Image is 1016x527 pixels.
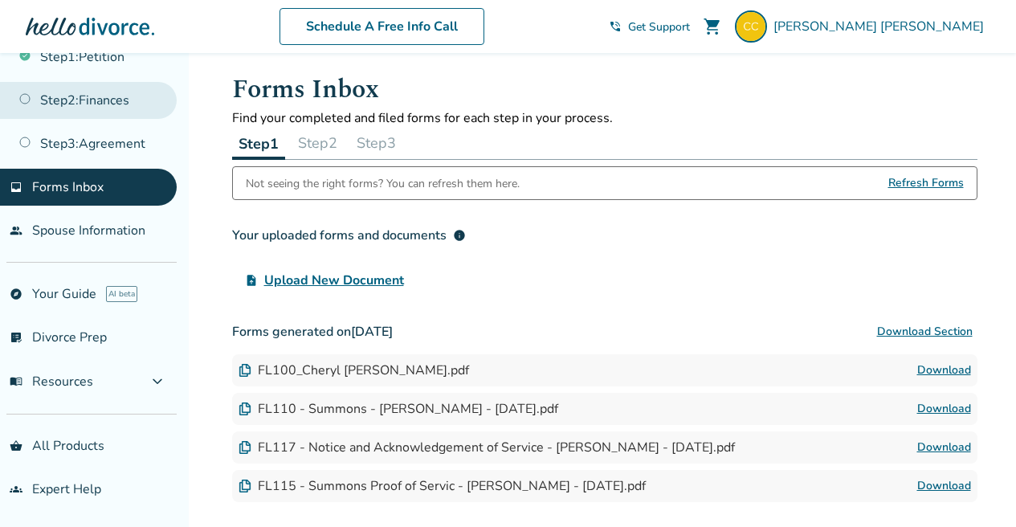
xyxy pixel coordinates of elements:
img: Document [239,364,251,377]
img: Document [239,402,251,415]
span: Resources [10,373,93,390]
div: FL100_Cheryl [PERSON_NAME].pdf [239,362,469,379]
button: Step2 [292,127,344,159]
span: [PERSON_NAME] [PERSON_NAME] [773,18,990,35]
span: expand_more [148,372,167,391]
div: Not seeing the right forms? You can refresh them here. [246,167,520,199]
iframe: Chat Widget [936,450,1016,527]
div: FL110 - Summons - [PERSON_NAME] - [DATE].pdf [239,400,558,418]
span: people [10,224,22,237]
a: Download [917,399,971,419]
img: Document [239,441,251,454]
h3: Forms generated on [DATE] [232,316,977,348]
span: groups [10,483,22,496]
div: FL117 - Notice and Acknowledgement of Service - [PERSON_NAME] - [DATE].pdf [239,439,735,456]
span: info [453,229,466,242]
span: menu_book [10,375,22,388]
span: inbox [10,181,22,194]
span: explore [10,288,22,300]
span: Upload New Document [264,271,404,290]
img: mfetterly17@gmail.com [735,10,767,43]
a: Download [917,476,971,496]
a: Schedule A Free Info Call [280,8,484,45]
div: FL115 - Summons Proof of Servic - [PERSON_NAME] - [DATE].pdf [239,477,646,495]
span: Forms Inbox [32,178,104,196]
span: upload_file [245,274,258,287]
a: phone_in_talkGet Support [609,19,690,35]
a: Download [917,438,971,457]
button: Step1 [232,127,285,160]
span: phone_in_talk [609,20,622,33]
span: Refresh Forms [888,167,964,199]
span: list_alt_check [10,331,22,344]
button: Step3 [350,127,402,159]
span: shopping_cart [703,17,722,36]
p: Find your completed and filed forms for each step in your process. [232,109,977,127]
span: shopping_basket [10,439,22,452]
h1: Forms Inbox [232,70,977,109]
span: Get Support [628,19,690,35]
a: Download [917,361,971,380]
span: AI beta [106,286,137,302]
button: Download Section [872,316,977,348]
div: Your uploaded forms and documents [232,226,466,245]
img: Document [239,480,251,492]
